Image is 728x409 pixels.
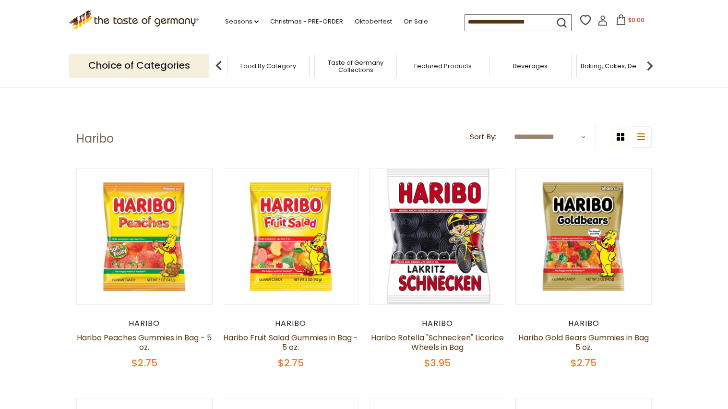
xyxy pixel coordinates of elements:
a: Haribo Fruit Salad Gummies in Bag - 5 oz. [223,332,358,353]
button: $0.00 [610,14,651,29]
label: Sort By: [470,131,496,143]
a: Baking, Cakes, Desserts [581,62,655,70]
a: Haribo Rotella "Schnecken" Licorice Wheels in Bag [371,332,504,353]
a: Featured Products [414,62,472,70]
span: $2.75 [571,356,597,370]
a: Oktoberfest [355,16,392,27]
div: Haribo [369,319,506,328]
img: next arrow [640,56,659,75]
img: previous arrow [209,56,228,75]
a: Christmas - PRE-ORDER [270,16,343,27]
img: Haribo [223,168,359,304]
img: Haribo [370,168,505,304]
img: Haribo [516,168,652,304]
img: Haribo [77,168,213,304]
a: Taste of Germany Collections [317,59,394,73]
h1: Haribo [76,132,114,146]
a: Haribo Gold Bears Gummies in Bag 5 oz. [518,332,649,353]
div: Haribo [223,319,359,328]
span: $2.75 [131,356,157,370]
span: $2.75 [278,356,304,370]
a: On Sale [404,16,428,27]
div: Haribo [76,319,213,328]
a: Haribo Peaches Gummies in Bag - 5 oz. [77,332,212,353]
div: Haribo [515,319,652,328]
a: Seasons [225,16,259,27]
span: $3.95 [424,356,451,370]
a: Food By Category [240,62,296,70]
p: Choice of Categories [69,54,209,77]
span: $0.00 [628,16,644,24]
a: Beverages [513,62,548,70]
